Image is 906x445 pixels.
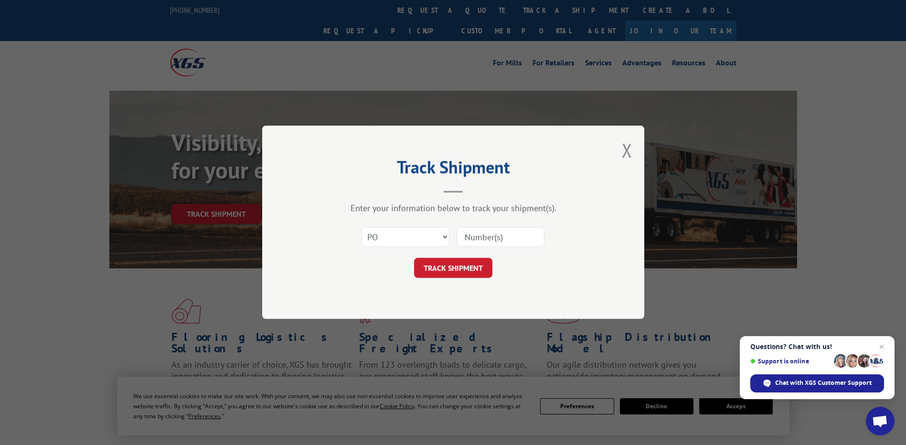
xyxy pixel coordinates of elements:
[876,341,887,352] span: Close chat
[775,379,872,387] span: Chat with XGS Customer Support
[866,407,895,435] div: Open chat
[750,374,884,392] div: Chat with XGS Customer Support
[414,258,492,278] button: TRACK SHIPMENT
[310,160,597,179] h2: Track Shipment
[457,227,544,247] input: Number(s)
[750,358,831,365] span: Support is online
[310,203,597,214] div: Enter your information below to track your shipment(s).
[622,138,632,163] button: Close modal
[750,343,884,350] span: Questions? Chat with us!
